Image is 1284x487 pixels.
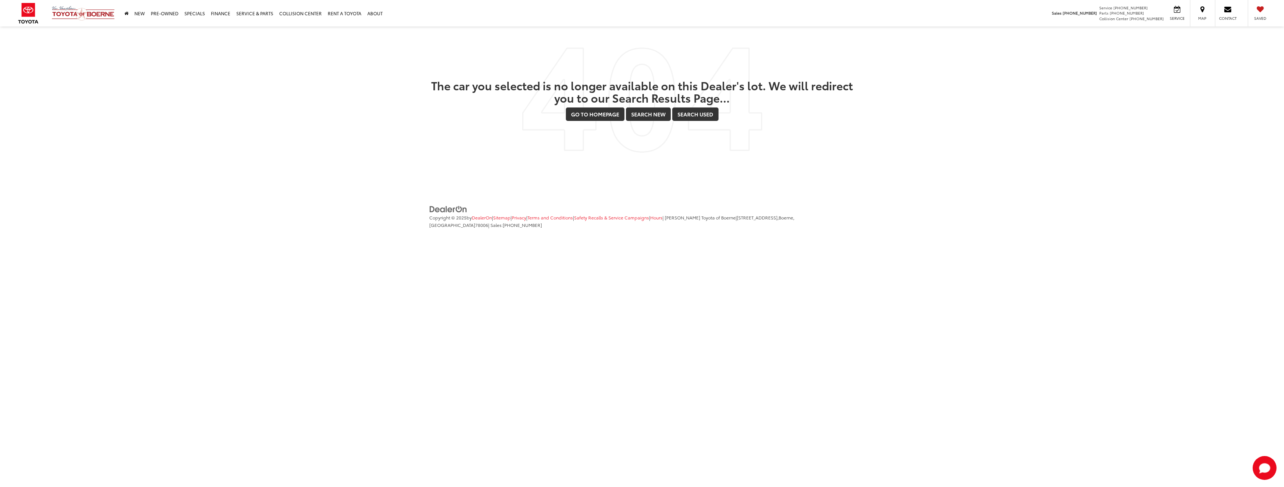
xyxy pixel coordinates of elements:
[467,214,492,221] span: by
[527,214,573,221] a: Terms and Conditions
[1169,16,1185,21] span: Service
[779,214,794,221] span: Boerne,
[52,6,115,21] img: Vic Vaughan Toyota of Boerne
[663,214,736,221] span: | [PERSON_NAME] Toyota of Boerne
[574,214,649,221] a: Safety Recalls & Service Campaigns, Opens in a new tab
[1253,456,1277,480] button: Toggle Chat Window
[429,205,467,213] img: DealerOn
[1129,16,1164,21] span: [PHONE_NUMBER]
[1252,16,1268,21] span: Saved
[492,214,511,221] span: |
[1113,5,1148,10] span: [PHONE_NUMBER]
[429,214,467,221] span: Copyright © 2025
[429,205,467,212] a: DealerOn
[650,214,663,221] a: Hours
[1063,10,1097,16] span: [PHONE_NUMBER]
[429,222,475,228] span: [GEOGRAPHIC_DATA]
[511,214,526,221] span: |
[1253,456,1277,480] svg: Start Chat
[512,214,526,221] a: Privacy
[475,222,488,228] span: 78006
[1099,10,1109,16] span: Parts
[526,214,573,221] span: |
[672,107,719,121] a: Search Used
[503,222,542,228] span: [PHONE_NUMBER]
[649,214,663,221] span: |
[573,214,649,221] span: |
[626,107,671,121] a: Search New
[493,214,511,221] a: Sitemap
[472,214,492,221] a: DealerOn Home Page
[429,79,855,104] h2: The car you selected is no longer available on this Dealer's lot. We will redirect you to our Sea...
[1219,16,1237,21] span: Contact
[737,214,779,221] span: [STREET_ADDRESS],
[1110,10,1144,16] span: [PHONE_NUMBER]
[1099,16,1128,21] span: Collision Center
[566,107,624,121] a: Go to Homepage
[1052,10,1062,16] span: Sales
[1099,5,1112,10] span: Service
[1194,16,1210,21] span: Map
[488,222,542,228] span: | Sales:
